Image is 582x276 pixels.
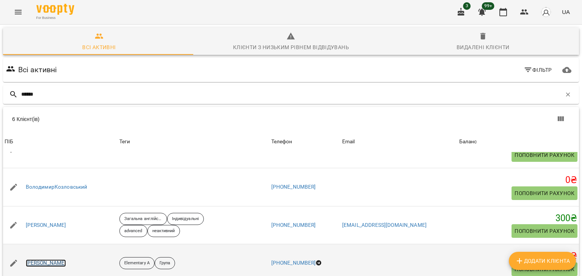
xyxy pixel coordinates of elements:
[559,5,573,19] button: UA
[482,2,494,10] span: 99+
[26,222,66,229] a: [PERSON_NAME]
[172,216,199,222] p: Індивідуальні
[459,250,577,262] h5: 0 ₴
[509,252,576,270] button: Додати клієнта
[36,4,74,15] img: Voopty Logo
[459,137,577,146] span: Баланс
[512,224,577,238] button: Поповнити рахунок
[36,16,74,20] span: For Business
[82,43,116,52] div: Всі активні
[512,186,577,200] button: Поповнити рахунок
[342,137,456,146] span: Email
[342,222,427,228] a: [EMAIL_ADDRESS][DOMAIN_NAME]
[147,225,180,237] div: неактивний
[124,216,162,222] p: Загальна англійська
[512,262,577,276] button: Поповнити рахунок
[9,3,27,21] button: Menu
[271,137,293,146] div: Телефон
[233,43,349,52] div: Клієнти з низьким рівнем відвідувань
[459,212,577,224] h5: 300 ₴
[512,148,577,162] button: Поповнити рахунок
[459,137,477,146] div: Баланс
[119,213,167,225] div: Загальна англійська
[459,137,477,146] div: Sort
[271,260,316,266] a: [PHONE_NUMBER]
[124,260,150,267] p: Elementary A
[524,65,552,74] span: Фільтр
[26,183,88,191] a: ВолодимирКозловський
[515,226,574,236] span: Поповнити рахунок
[515,189,574,198] span: Поповнити рахунок
[271,222,316,228] a: [PHONE_NUMBER]
[562,8,570,16] span: UA
[26,259,66,267] a: [PERSON_NAME]
[457,43,509,52] div: Видалені клієнти
[271,184,316,190] a: [PHONE_NUMBER]
[459,174,577,186] h5: 0 ₴
[152,228,175,234] p: неактивний
[5,137,13,146] div: ПІБ
[5,137,116,146] span: ПІБ
[342,137,355,146] div: Sort
[521,63,555,77] button: Фільтр
[5,137,13,146] div: Sort
[463,2,471,10] span: 3
[119,225,147,237] div: advanced
[3,107,579,131] div: Table Toolbar
[271,137,293,146] div: Sort
[18,64,57,76] h6: Всі активні
[167,213,204,225] div: Індивідуальні
[515,150,574,160] span: Поповнити рахунок
[271,137,339,146] span: Телефон
[124,228,142,234] p: advanced
[160,260,171,267] p: Група
[155,257,175,269] div: Група
[12,115,296,123] div: 6 Клієнт(ів)
[119,137,268,146] div: Теги
[119,257,155,269] div: Elementary A
[342,137,355,146] div: Email
[515,256,570,265] span: Додати клієнта
[541,7,551,17] img: avatar_s.png
[552,110,570,128] button: Показати колонки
